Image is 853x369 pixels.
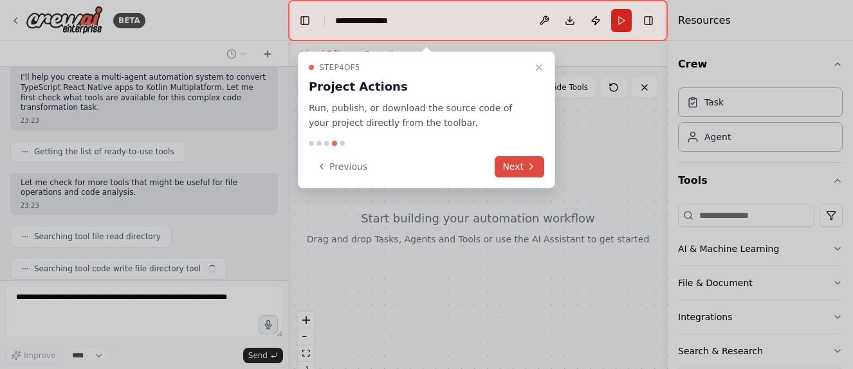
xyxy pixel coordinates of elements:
[495,156,544,177] button: Next
[309,101,529,130] p: Run, publish, or download the source code of your project directly from the toolbar.
[531,60,547,75] button: Close walkthrough
[319,62,360,73] span: Step 4 of 5
[296,12,314,30] button: Hide left sidebar
[309,156,375,177] button: Previous
[309,78,529,96] h3: Project Actions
